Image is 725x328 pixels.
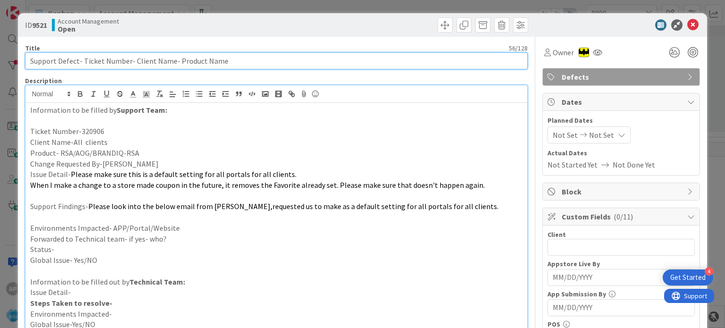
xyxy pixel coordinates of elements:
b: Open [58,25,119,33]
span: Defects [562,71,683,83]
p: Issue Detail- [30,169,522,180]
p: Information to be filled by [30,105,522,116]
p: Forwarded to Technical team- if yes- who? [30,234,522,244]
span: Not Set [589,129,614,141]
input: type card name here... [25,52,527,69]
p: Global Issue- Yes/NO [30,255,522,266]
div: Appstore Live By [548,261,695,267]
p: Issue Detail- [30,287,522,298]
span: Description [25,76,62,85]
strong: Support Team: [117,105,167,115]
span: ID [25,19,47,31]
p: Client Name-All clients [30,137,522,148]
input: MM/DD/YYYY [553,269,690,286]
p: Support Findings- [30,201,522,212]
div: POS [548,321,695,328]
span: Not Started Yet [548,159,598,170]
div: 56 / 128 [43,44,527,52]
span: ( 0/11 ) [614,212,633,221]
div: 4 [705,267,713,276]
strong: Technical Team: [129,277,185,286]
input: MM/DD/YYYY [553,300,690,316]
span: Planned Dates [548,116,695,126]
p: Status- [30,244,522,255]
span: Dates [562,96,683,108]
span: Not Set [553,129,578,141]
span: Not Done Yet [613,159,655,170]
img: AC [579,47,589,58]
span: Please look into the below email from [PERSON_NAME],requested us to make as a default setting for... [88,202,498,211]
div: App Submission By [548,291,695,297]
span: Support [20,1,43,13]
p: Ticket Number-320906 [30,126,522,137]
div: Get Started [670,273,706,282]
p: Product- RSA/AOG/BRANDIQ-RSA [30,148,522,159]
label: Client [548,230,566,239]
span: Account Management [58,17,119,25]
p: Change Requested By-[PERSON_NAME] [30,159,522,169]
p: Environments Impacted- APP/Portal/Website [30,223,522,234]
div: Open Get Started checklist, remaining modules: 4 [663,269,713,286]
span: Block [562,186,683,197]
span: When I make a change to a store made coupon in the future, it removes the Favorite already set. P... [30,180,485,190]
strong: Steps Taken to resolve- [30,298,112,308]
span: Owner [553,47,574,58]
span: Custom Fields [562,211,683,222]
p: Information to be filled out by [30,277,522,287]
span: Please make sure this is a default setting for all portals for all clients. [71,169,296,179]
b: 9521 [32,20,47,30]
label: Title [25,44,40,52]
p: Environments Impacted- [30,309,522,320]
span: Actual Dates [548,148,695,158]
